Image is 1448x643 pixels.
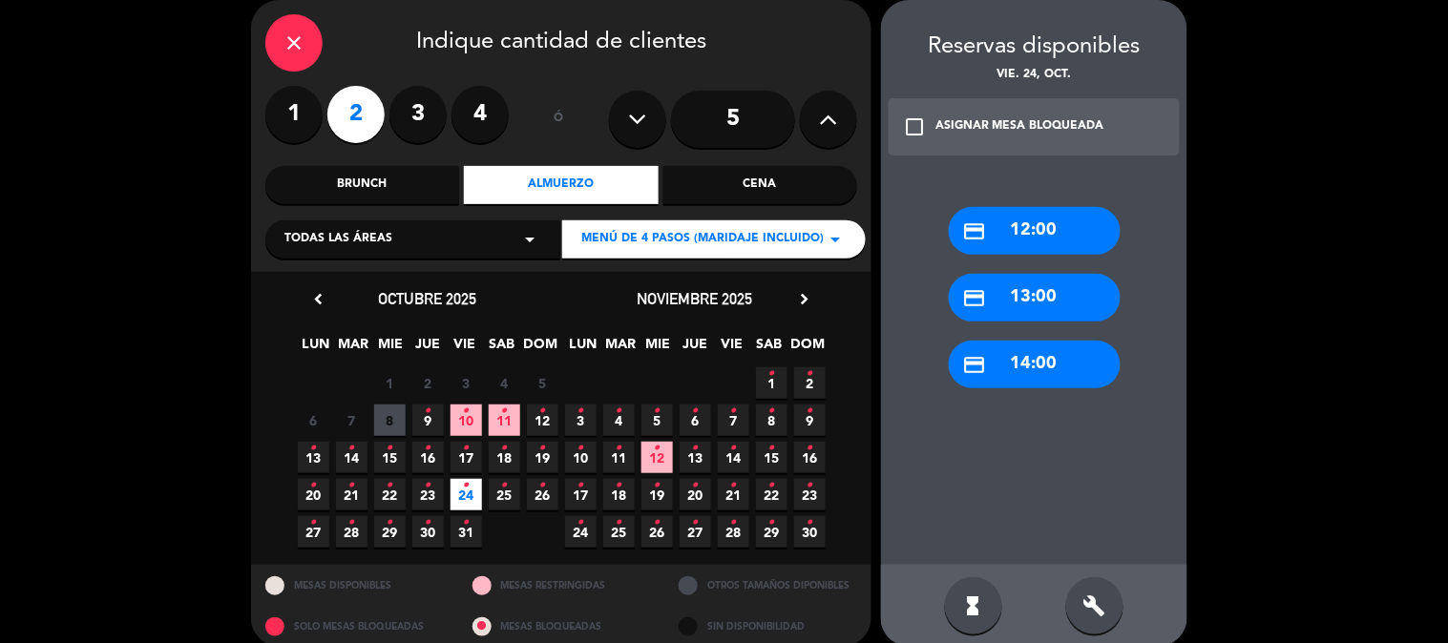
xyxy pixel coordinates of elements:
[298,516,329,548] span: 27
[301,333,332,364] span: LUN
[487,333,518,364] span: SAB
[568,333,599,364] span: LUN
[794,289,814,309] i: chevron_right
[458,565,665,606] div: MESAS RESTRINGIDAS
[717,333,748,364] span: VIE
[807,396,813,426] i: •
[605,333,637,364] span: MAR
[518,228,541,251] i: arrow_drop_down
[451,367,482,399] span: 3
[298,479,329,510] span: 20
[794,479,826,510] span: 23
[768,359,775,389] i: •
[949,274,1121,321] div: 13:00
[425,433,431,464] i: •
[387,470,393,501] i: •
[412,367,444,399] span: 2
[807,470,813,501] i: •
[489,404,520,436] span: 11
[638,289,753,308] span: noviembre 2025
[310,470,317,501] i: •
[374,479,406,510] span: 22
[756,367,787,399] span: 1
[412,333,444,364] span: JUE
[336,442,367,473] span: 14
[718,479,749,510] span: 21
[756,479,787,510] span: 22
[730,470,737,501] i: •
[949,341,1121,388] div: 14:00
[539,433,546,464] i: •
[425,396,431,426] i: •
[641,442,673,473] span: 12
[451,404,482,436] span: 10
[310,433,317,464] i: •
[807,433,813,464] i: •
[768,470,775,501] i: •
[577,433,584,464] i: •
[501,396,508,426] i: •
[389,86,447,143] label: 3
[664,565,871,606] div: OTROS TAMAÑOS DIPONIBLES
[1083,594,1106,617] i: build
[663,166,857,204] div: Cena
[348,433,355,464] i: •
[251,565,458,606] div: MESAS DISPONIBLES
[451,442,482,473] span: 17
[374,367,406,399] span: 1
[375,333,407,364] span: MIE
[756,516,787,548] span: 29
[935,117,1104,136] div: ASIGNAR MESA BLOQUEADA
[527,367,558,399] span: 5
[308,289,328,309] i: chevron_left
[603,479,635,510] span: 18
[641,516,673,548] span: 26
[824,228,847,251] i: arrow_drop_down
[298,442,329,473] span: 13
[692,508,699,538] i: •
[616,433,622,464] i: •
[654,396,661,426] i: •
[412,516,444,548] span: 30
[680,479,711,510] span: 20
[348,470,355,501] i: •
[768,396,775,426] i: •
[539,396,546,426] i: •
[730,433,737,464] i: •
[641,479,673,510] span: 19
[903,115,926,138] i: check_box_outline_blank
[680,516,711,548] span: 27
[768,433,775,464] i: •
[539,470,546,501] i: •
[348,508,355,538] i: •
[577,470,584,501] i: •
[680,404,711,436] span: 6
[692,470,699,501] i: •
[756,404,787,436] span: 8
[284,230,392,249] span: Todas las áreas
[450,333,481,364] span: VIE
[654,433,661,464] i: •
[794,442,826,473] span: 16
[501,470,508,501] i: •
[881,66,1187,85] div: vie. 24, oct.
[807,508,813,538] i: •
[336,479,367,510] span: 21
[577,396,584,426] i: •
[412,442,444,473] span: 16
[489,367,520,399] span: 4
[336,516,367,548] span: 28
[963,353,987,377] i: credit_card
[379,289,477,308] span: octubre 2025
[425,508,431,538] i: •
[338,333,369,364] span: MAR
[680,442,711,473] span: 13
[603,442,635,473] span: 11
[616,396,622,426] i: •
[730,508,737,538] i: •
[881,29,1187,66] div: Reservas disponibles
[616,508,622,538] i: •
[642,333,674,364] span: MIE
[451,86,509,143] label: 4
[463,396,470,426] i: •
